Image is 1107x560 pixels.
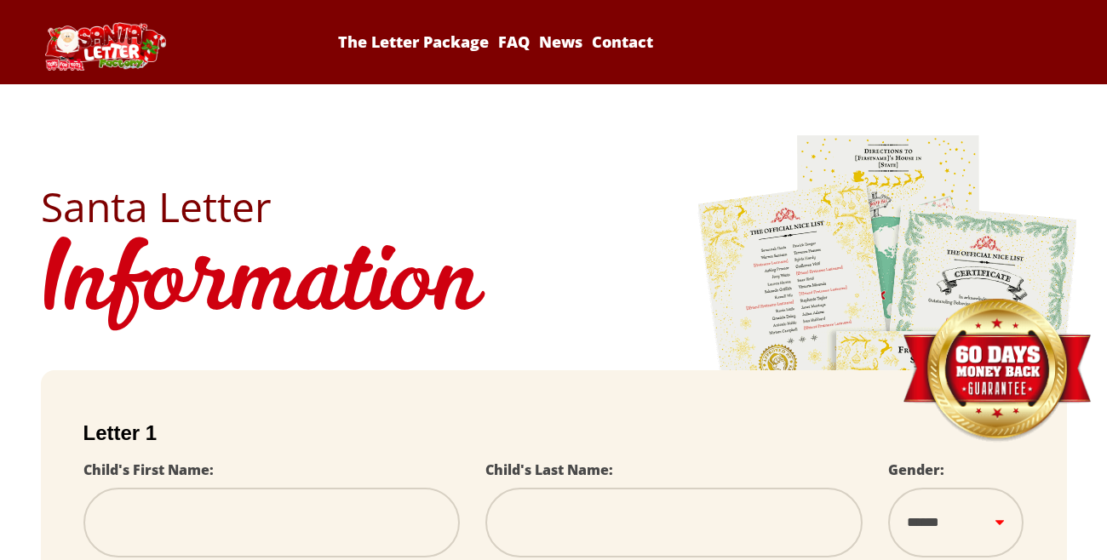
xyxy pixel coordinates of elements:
a: The Letter Package [335,31,491,52]
label: Child's First Name: [83,460,214,479]
img: Santa Letter Logo [41,22,169,71]
h2: Santa Letter [41,186,1067,227]
img: Money Back Guarantee [901,298,1093,443]
label: Child's Last Name: [485,460,613,479]
a: FAQ [495,31,532,52]
a: News [536,31,585,52]
h2: Letter 1 [83,421,1024,445]
label: Gender: [888,460,944,479]
h1: Information [41,227,1067,345]
a: Contact [589,31,657,52]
